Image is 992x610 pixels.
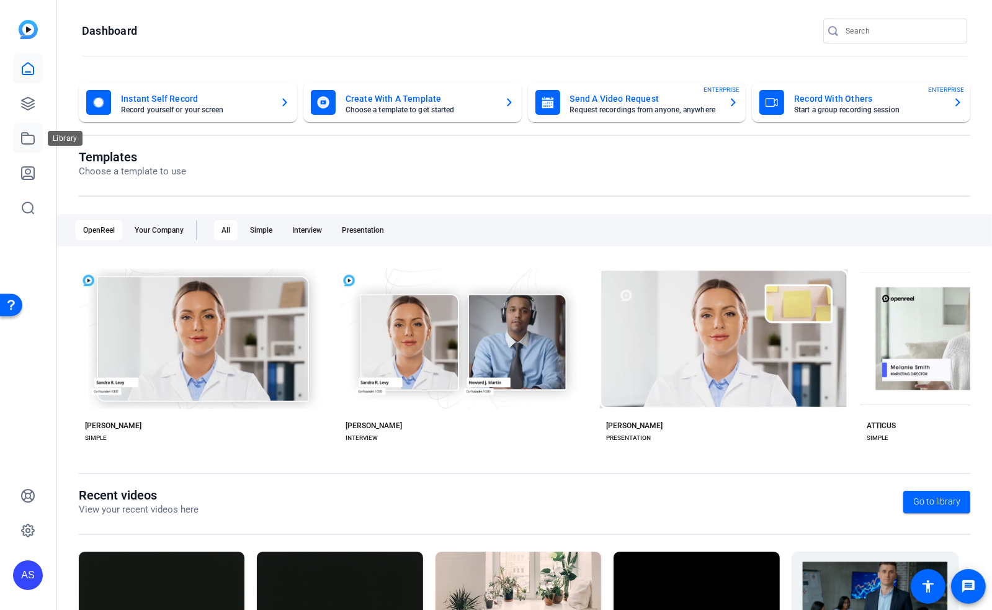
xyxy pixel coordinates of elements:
div: [PERSON_NAME] [346,421,402,431]
div: PRESENTATION [606,433,651,443]
div: ATTICUS [867,421,896,431]
mat-card-subtitle: Start a group recording session [794,106,943,114]
mat-card-title: Record With Others [794,91,943,106]
div: [PERSON_NAME] [606,421,663,431]
div: OpenReel [76,220,122,240]
div: Library [48,131,83,146]
mat-card-subtitle: Request recordings from anyone, anywhere [570,106,719,114]
div: Simple [243,220,280,240]
mat-card-title: Instant Self Record [121,91,270,106]
div: SIMPLE [867,433,888,443]
mat-card-subtitle: Record yourself or your screen [121,106,270,114]
mat-icon: message [961,579,976,594]
div: AS [13,560,43,590]
mat-icon: accessibility [921,579,936,594]
mat-card-title: Send A Video Request [570,91,719,106]
mat-card-title: Create With A Template [346,91,494,106]
div: Presentation [334,220,391,240]
span: ENTERPRISE [704,85,740,94]
mat-card-subtitle: Choose a template to get started [346,106,494,114]
h1: Dashboard [82,24,137,38]
h1: Recent videos [79,488,199,503]
p: View your recent videos here [79,503,199,517]
div: SIMPLE [85,433,107,443]
a: Go to library [903,491,970,513]
div: INTERVIEW [346,433,378,443]
div: Your Company [127,220,191,240]
button: Create With A TemplateChoose a template to get started [303,83,522,122]
div: [PERSON_NAME] [85,421,141,431]
input: Search [846,24,957,38]
div: Interview [285,220,329,240]
h1: Templates [79,150,186,164]
button: Record With OthersStart a group recording sessionENTERPRISE [752,83,970,122]
button: Instant Self RecordRecord yourself or your screen [79,83,297,122]
p: Choose a template to use [79,164,186,179]
img: blue-gradient.svg [19,20,38,39]
span: ENTERPRISE [928,85,964,94]
span: Go to library [913,495,960,508]
div: All [214,220,238,240]
button: Send A Video RequestRequest recordings from anyone, anywhereENTERPRISE [528,83,746,122]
